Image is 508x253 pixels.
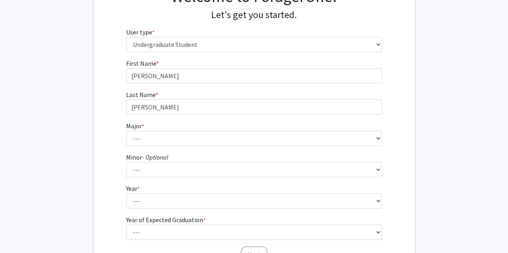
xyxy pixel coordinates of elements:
[126,184,140,193] label: Year
[126,59,156,67] span: First Name
[126,91,155,99] span: Last Name
[126,152,168,162] label: Minor
[126,121,144,131] label: Major
[126,215,206,225] label: Year of Expected Graduation
[126,9,382,21] h4: Let's get you started.
[142,153,168,161] i: - Optional
[126,27,155,37] label: User type
[6,217,34,247] iframe: Chat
